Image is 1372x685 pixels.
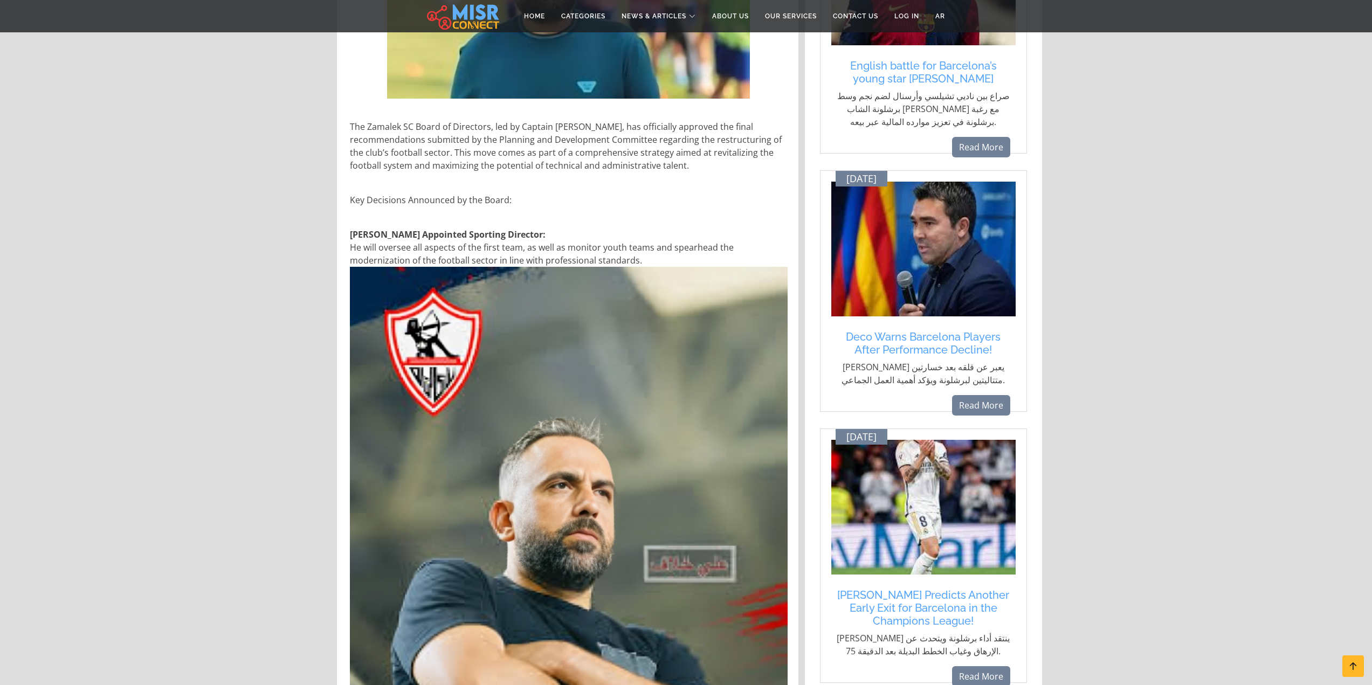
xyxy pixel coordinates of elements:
[350,193,788,206] p: Key Decisions Announced by the Board:
[825,6,886,26] a: Contact Us
[831,440,1016,575] img: توني كروس يتحدث عن تراجع أداء برشلونة تحت قيادة هانز فليك.
[553,6,613,26] a: Categories
[427,3,499,30] img: main.misr_connect
[613,6,704,26] a: News & Articles
[952,395,1010,416] a: Read More
[837,632,1010,658] p: [PERSON_NAME] ينتقد أداء برشلونة ويتحدث عن الإرهاق وغياب الخطط البديلة بعد الدقيقة 75.
[831,182,1016,316] img: ديكو يتحدث عن أزمة برشلونة تحت قيادة هانز فليك.
[350,120,788,172] p: The Zamalek SC Board of Directors, led by Captain [PERSON_NAME], has officially approved the fina...
[837,89,1010,128] p: صراع بين ناديي تشيلسي وأرسنال لضم نجم وسط برشلونة الشاب [PERSON_NAME] مع رغبة برشلونة في تعزيز مو...
[757,6,825,26] a: Our Services
[927,6,953,26] a: AR
[837,330,1010,356] a: Deco Warns Barcelona Players After Performance Decline!
[837,59,1010,85] a: English battle for Barcelona’s young star [PERSON_NAME]
[350,229,546,240] strong: [PERSON_NAME] Appointed Sporting Director:
[516,6,553,26] a: Home
[846,173,877,185] span: [DATE]
[886,6,927,26] a: Log in
[837,361,1010,386] p: [PERSON_NAME] يعبر عن قلقه بعد خسارتين متتاليتين لبرشلونة ويؤكد أهمية العمل الجماعي.
[837,589,1010,627] a: [PERSON_NAME] Predicts Another Early Exit for Barcelona in the Champions League!
[704,6,757,26] a: About Us
[952,137,1010,157] a: Read More
[622,11,686,21] span: News & Articles
[846,431,877,443] span: [DATE]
